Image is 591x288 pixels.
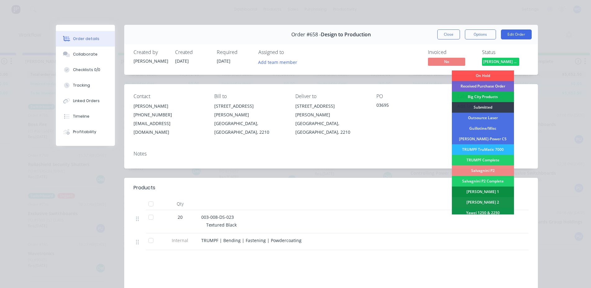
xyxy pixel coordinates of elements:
[452,155,514,165] div: TRUMPF Complete
[56,124,115,140] button: Profitability
[482,49,529,55] div: Status
[452,81,514,92] div: Received Purchase Order
[134,151,529,157] div: Notes
[73,36,99,42] div: Order details
[134,58,168,64] div: [PERSON_NAME]
[56,47,115,62] button: Collaborate
[437,29,460,39] button: Close
[376,102,448,110] div: 03695
[295,102,366,137] div: [STREET_ADDRESS][PERSON_NAME][GEOGRAPHIC_DATA], [GEOGRAPHIC_DATA], 2210
[428,49,475,55] div: Invoiced
[164,237,196,244] span: Internal
[56,109,115,124] button: Timeline
[295,102,366,119] div: [STREET_ADDRESS][PERSON_NAME]
[295,119,366,137] div: [GEOGRAPHIC_DATA], [GEOGRAPHIC_DATA], 2210
[452,197,514,208] div: [PERSON_NAME] 2
[175,49,209,55] div: Created
[56,31,115,47] button: Order details
[452,187,514,197] div: [PERSON_NAME] 1
[452,176,514,187] div: Salvagnini P2 Complete
[258,58,301,66] button: Add team member
[452,134,514,144] div: [PERSON_NAME]-Power C5
[482,58,519,65] span: [PERSON_NAME] Power C5 C...
[56,93,115,109] button: Linked Orders
[321,32,371,38] span: Design to Production
[178,214,183,220] span: 20
[206,222,237,228] span: Textured Black
[258,49,321,55] div: Assigned to
[452,102,514,113] div: Submitted
[255,58,300,66] button: Add team member
[73,52,98,57] div: Collaborate
[56,78,115,93] button: Tracking
[214,102,285,137] div: [STREET_ADDRESS][PERSON_NAME][GEOGRAPHIC_DATA], [GEOGRAPHIC_DATA], 2210
[134,102,205,110] div: [PERSON_NAME]
[465,29,496,39] button: Options
[134,102,205,137] div: [PERSON_NAME][PHONE_NUMBER][EMAIL_ADDRESS][DOMAIN_NAME]
[452,113,514,123] div: Outsource Laser
[217,58,230,64] span: [DATE]
[482,58,519,67] button: [PERSON_NAME] Power C5 C...
[73,98,100,104] div: Linked Orders
[134,119,205,137] div: [EMAIL_ADDRESS][DOMAIN_NAME]
[73,67,100,73] div: Checklists 0/0
[452,123,514,134] div: Guillotine/Misc
[73,114,89,119] div: Timeline
[201,237,302,243] span: TRUMPF | Bending | Fastening | Powdercoating
[452,165,514,176] div: Salvagnini P2
[161,198,199,210] div: Qty
[134,49,168,55] div: Created by
[217,49,251,55] div: Required
[56,62,115,78] button: Checklists 0/0
[175,58,189,64] span: [DATE]
[452,70,514,81] div: On Hold
[452,144,514,155] div: TRUMPF TruMatic 7000
[376,93,448,99] div: PO
[73,83,90,88] div: Tracking
[134,184,155,191] div: Products
[214,93,285,99] div: Bill to
[295,93,366,99] div: Deliver to
[291,32,321,38] span: Order #658 -
[214,119,285,137] div: [GEOGRAPHIC_DATA], [GEOGRAPHIC_DATA], 2210
[73,129,96,135] div: Profitability
[214,102,285,119] div: [STREET_ADDRESS][PERSON_NAME]
[201,214,234,220] span: 003-008-DS-023
[501,29,532,39] button: Edit Order
[428,58,465,65] span: No
[134,93,205,99] div: Contact
[452,208,514,218] div: Yawei 1250 & 2250
[452,92,514,102] div: Big City Products
[134,110,205,119] div: [PHONE_NUMBER]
